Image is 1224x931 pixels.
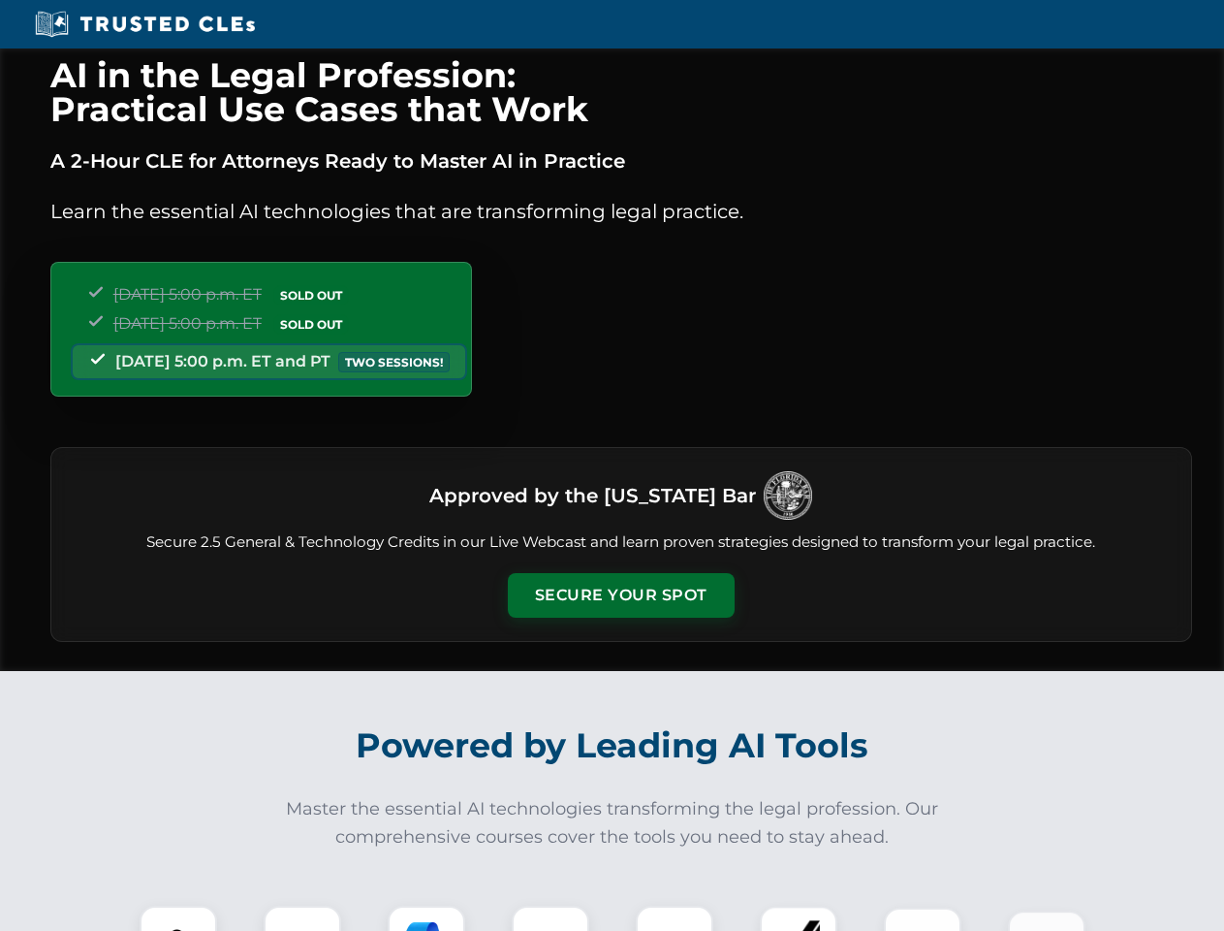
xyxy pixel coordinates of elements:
span: SOLD OUT [273,285,349,305]
p: A 2-Hour CLE for Attorneys Ready to Master AI in Practice [50,145,1192,177]
p: Learn the essential AI technologies that are transforming legal practice. [50,196,1192,227]
span: SOLD OUT [273,314,349,335]
button: Secure Your Spot [508,573,735,618]
img: Logo [764,471,812,520]
span: [DATE] 5:00 p.m. ET [113,314,262,333]
img: Trusted CLEs [29,10,261,39]
h2: Powered by Leading AI Tools [76,712,1149,780]
h1: AI in the Legal Profession: Practical Use Cases that Work [50,58,1192,126]
h3: Approved by the [US_STATE] Bar [429,478,756,513]
span: [DATE] 5:00 p.m. ET [113,285,262,304]
p: Secure 2.5 General & Technology Credits in our Live Webcast and learn proven strategies designed ... [75,531,1168,554]
p: Master the essential AI technologies transforming the legal profession. Our comprehensive courses... [273,795,952,851]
